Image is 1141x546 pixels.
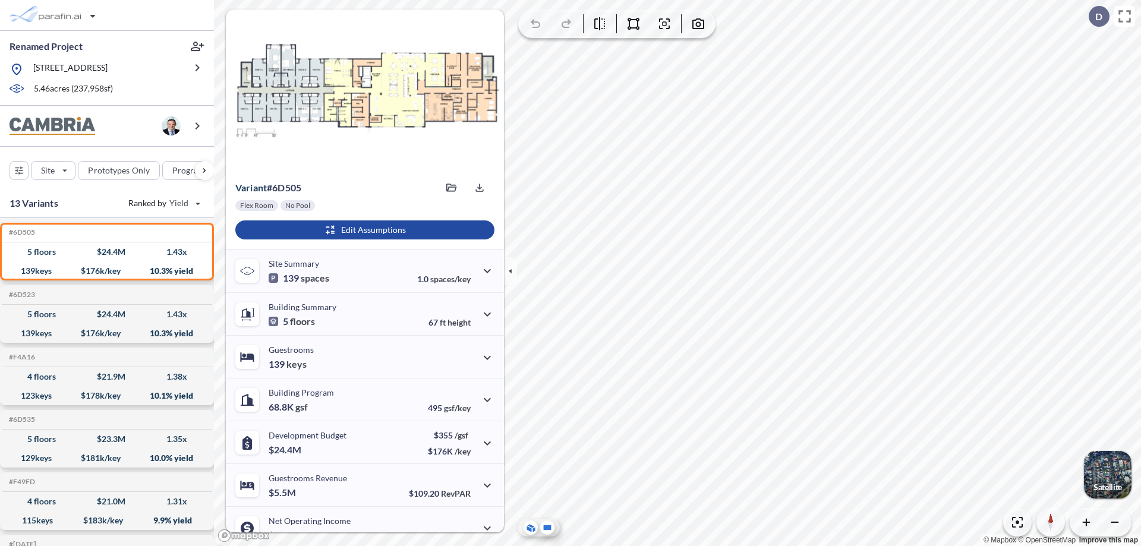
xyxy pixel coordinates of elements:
[1095,11,1102,22] p: D
[301,272,329,284] span: spaces
[269,529,298,541] p: $2.5M
[1079,536,1138,544] a: Improve this map
[31,161,75,180] button: Site
[428,430,471,440] p: $355
[455,446,471,456] span: /key
[78,161,160,180] button: Prototypes Only
[441,488,471,498] span: RevPAR
[295,401,308,413] span: gsf
[162,116,181,135] img: user logo
[269,345,314,355] p: Guestrooms
[444,403,471,413] span: gsf/key
[7,415,35,424] h5: Click to copy the code
[269,487,298,498] p: $5.5M
[269,387,334,397] p: Building Program
[10,117,95,135] img: BrandImage
[269,315,315,327] p: 5
[119,194,208,213] button: Ranked by Yield
[269,516,351,526] p: Net Operating Income
[1093,482,1122,492] p: Satellite
[285,201,310,210] p: No Pool
[240,201,273,210] p: Flex Room
[10,196,58,210] p: 13 Variants
[428,446,471,456] p: $176K
[269,258,319,269] p: Site Summary
[428,317,471,327] p: 67
[7,353,35,361] h5: Click to copy the code
[430,274,471,284] span: spaces/key
[984,536,1016,544] a: Mapbox
[417,274,471,284] p: 1.0
[540,520,554,535] button: Site Plan
[428,403,471,413] p: 495
[10,40,83,53] p: Renamed Project
[1084,451,1131,498] button: Switcher ImageSatellite
[162,161,226,180] button: Program
[447,317,471,327] span: height
[235,220,494,239] button: Edit Assumptions
[7,478,35,486] h5: Click to copy the code
[1084,451,1131,498] img: Switcher Image
[269,302,336,312] p: Building Summary
[34,83,113,96] p: 5.46 acres ( 237,958 sf)
[169,197,189,209] span: Yield
[7,228,35,236] h5: Click to copy the code
[269,444,303,456] p: $24.4M
[172,165,206,176] p: Program
[269,430,346,440] p: Development Budget
[420,531,471,541] p: 45.0%
[235,182,267,193] span: Variant
[269,401,308,413] p: 68.8K
[409,488,471,498] p: $109.20
[7,291,35,299] h5: Click to copy the code
[290,315,315,327] span: floors
[269,473,347,483] p: Guestrooms Revenue
[1018,536,1076,544] a: OpenStreetMap
[41,165,55,176] p: Site
[218,529,270,542] a: Mapbox homepage
[445,531,471,541] span: margin
[524,520,538,535] button: Aerial View
[440,317,446,327] span: ft
[33,62,108,77] p: [STREET_ADDRESS]
[88,165,150,176] p: Prototypes Only
[286,358,307,370] span: keys
[455,430,468,440] span: /gsf
[269,358,307,370] p: 139
[235,182,301,194] p: # 6d505
[269,272,329,284] p: 139
[341,224,406,236] p: Edit Assumptions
